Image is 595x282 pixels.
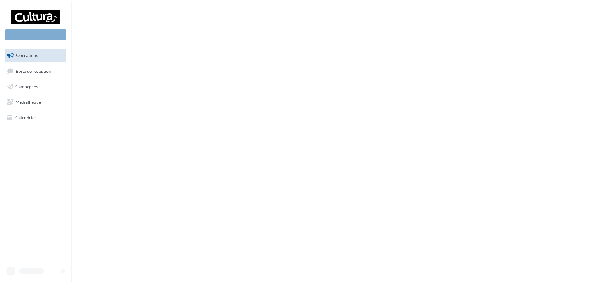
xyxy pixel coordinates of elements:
a: Opérations [4,49,68,62]
span: Opérations [16,53,38,58]
span: Boîte de réception [16,68,51,73]
a: Boîte de réception [4,64,68,78]
span: Campagnes [15,84,38,89]
a: Campagnes [4,80,68,93]
span: Calendrier [15,115,36,120]
span: Médiathèque [15,99,41,105]
a: Médiathèque [4,96,68,109]
a: Calendrier [4,111,68,124]
div: Nouvelle campagne [5,29,66,40]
